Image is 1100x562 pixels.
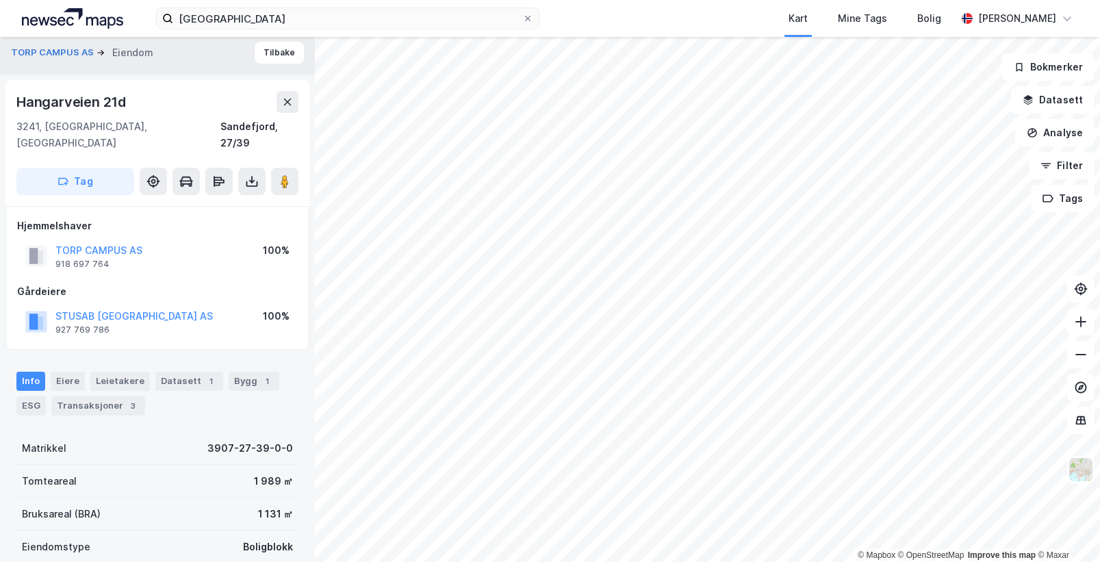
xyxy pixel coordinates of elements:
div: Kontrollprogram for chat [1032,496,1100,562]
button: Bokmerker [1002,53,1095,81]
div: Boligblokk [243,539,293,555]
a: OpenStreetMap [898,550,964,560]
div: 927 769 786 [55,324,110,335]
iframe: Chat Widget [1032,496,1100,562]
a: Mapbox [858,550,895,560]
div: Hjemmelshaver [17,218,298,234]
button: Tags [1031,185,1095,212]
div: 3907-27-39-0-0 [207,440,293,457]
div: Eiendom [112,44,153,61]
button: Tilbake [255,42,304,64]
div: Tomteareal [22,473,77,489]
div: Gårdeiere [17,283,298,300]
div: 1 131 ㎡ [258,506,293,522]
button: Datasett [1011,86,1095,114]
div: 100% [263,308,290,324]
div: Info [16,372,45,391]
div: 100% [263,242,290,259]
div: ESG [16,396,46,416]
button: Analyse [1015,119,1095,146]
div: 1 [204,374,218,388]
div: Mine Tags [838,10,887,27]
div: Transaksjoner [51,396,145,416]
div: Kart [789,10,808,27]
button: Tag [16,168,134,195]
div: Leietakere [90,372,150,391]
div: Bolig [917,10,941,27]
div: 1 [260,374,274,388]
button: Filter [1029,152,1095,179]
div: Matrikkel [22,440,66,457]
div: [PERSON_NAME] [978,10,1056,27]
div: Bruksareal (BRA) [22,506,101,522]
div: 3 [126,399,140,413]
div: Datasett [155,372,223,391]
img: logo.a4113a55bc3d86da70a041830d287a7e.svg [22,8,123,29]
div: 3241, [GEOGRAPHIC_DATA], [GEOGRAPHIC_DATA] [16,118,220,151]
div: 1 989 ㎡ [254,473,293,489]
a: Improve this map [968,550,1036,560]
div: Eiere [51,372,85,391]
img: Z [1068,457,1094,483]
div: Hangarveien 21d [16,91,129,113]
div: Bygg [229,372,279,391]
div: Eiendomstype [22,539,90,555]
button: TORP CAMPUS AS [11,46,97,60]
input: Søk på adresse, matrikkel, gårdeiere, leietakere eller personer [173,8,522,29]
div: 918 697 764 [55,259,110,270]
div: Sandefjord, 27/39 [220,118,298,151]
